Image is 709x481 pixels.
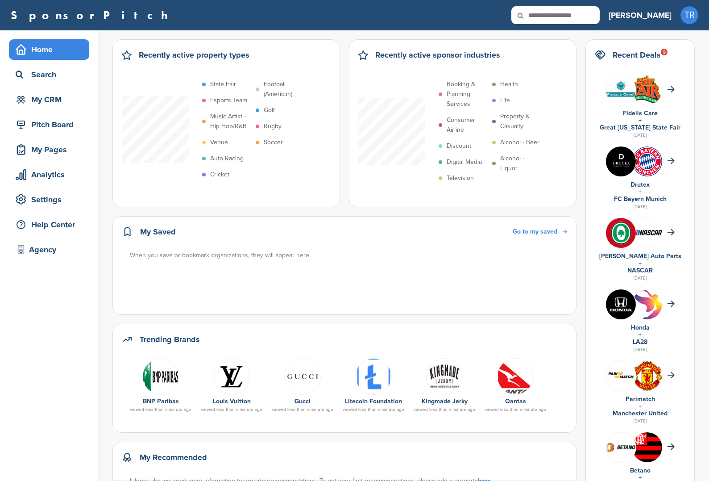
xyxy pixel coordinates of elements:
[595,203,685,211] div: [DATE]
[13,142,89,158] div: My Pages
[609,5,672,25] a: [PERSON_NAME]
[343,358,404,394] a: Screenshot 2018 12 27 at 9.24.35 am
[213,397,251,405] a: Louis Vuitton
[639,331,642,339] a: +
[272,407,333,412] div: viewed less than a minute ago
[595,346,685,354] div: [DATE]
[600,124,680,131] a: Great [US_STATE] State Fair
[485,358,546,394] a: Data
[632,146,662,176] img: Open uri20141112 64162 1l1jknv?1415809301
[447,141,471,151] p: Discount
[639,259,642,267] a: +
[630,181,650,188] a: Drutex
[264,121,282,131] p: Rugby
[13,217,89,233] div: Help Center
[500,154,541,173] p: Alcohol - Liquor
[343,407,404,412] div: viewed less than a minute ago
[375,49,500,61] h2: Recently active sponsor industries
[595,131,685,139] div: [DATE]
[447,115,488,135] p: Consumer Airline
[631,324,650,331] a: Honda
[210,96,247,105] p: Esports Team
[606,218,636,248] img: V7vhzcmg 400x400
[606,75,636,105] img: Data
[284,358,321,395] img: Jizc a1 400x400
[599,252,681,260] a: [PERSON_NAME] Auto Parts
[9,64,89,85] a: Search
[595,417,685,425] div: [DATE]
[13,192,89,208] div: Settings
[9,164,89,185] a: Analytics
[613,49,661,61] h2: Recent Deals
[613,410,668,417] a: Manchester United
[264,79,305,99] p: Football (American)
[345,397,402,405] a: Litecoin Foundation
[140,226,176,238] h2: My Saved
[142,358,179,395] img: Data
[143,397,179,405] a: BNP Paribas
[264,138,283,147] p: Soccer
[13,92,89,108] div: My CRM
[639,402,642,410] a: +
[201,358,262,394] a: Vbprc7cj 400x400
[609,9,672,21] h3: [PERSON_NAME]
[680,6,698,24] span: TR
[500,112,541,131] p: Property & Casualty
[210,170,229,180] p: Cricket
[623,109,658,117] a: Fidelis Care
[9,214,89,235] a: Help Center
[355,358,392,395] img: Screenshot 2018 12 27 at 9.24.35 am
[414,358,475,394] a: Kingmde
[9,239,89,260] a: Agency
[210,79,236,89] p: State Fair
[639,117,642,124] a: +
[140,333,200,346] h2: Trending Brands
[210,154,244,163] p: Auto Racing
[210,112,251,131] p: Music Artist - Hip Hop/R&B
[630,467,651,474] a: Betano
[130,407,191,412] div: viewed less than a minute ago
[606,146,636,176] img: Images (4)
[201,407,262,412] div: viewed less than a minute ago
[500,79,518,89] p: Health
[614,195,667,203] a: FC Bayern Munich
[606,289,636,319] img: Kln5su0v 400x400
[9,139,89,160] a: My Pages
[272,358,333,394] a: Jizc a1 400x400
[595,274,685,282] div: [DATE]
[13,42,89,58] div: Home
[626,395,655,403] a: Parimatch
[447,157,482,167] p: Digital Media
[213,358,250,395] img: Vbprc7cj 400x400
[426,358,463,395] img: Kingmde
[505,397,526,405] a: Qantas
[606,370,636,381] img: Screen shot 2018 07 10 at 12.33.29 pm
[632,75,662,105] img: Download
[9,89,89,110] a: My CRM
[11,9,174,21] a: SponsorPitch
[447,79,488,109] p: Booking & Planning Services
[661,49,668,55] div: 9
[632,361,662,391] img: Open uri20141112 64162 1lb1st5?1415809441
[606,442,636,452] img: Betano
[639,188,642,196] a: +
[130,358,191,394] a: Data
[130,251,568,260] div: When you save or bookmark organizations, they will appear here.
[513,227,567,237] a: Go to my saved
[13,242,89,258] div: Agency
[632,289,662,343] img: La 2028 olympics logo
[632,432,662,469] img: Data?1415807839
[627,267,653,274] a: NASCAR
[140,451,207,464] h2: My Recommended
[9,114,89,135] a: Pitch Board
[500,96,510,105] p: Life
[497,358,534,395] img: Data
[632,230,662,235] img: 7569886e 0a8b 4460 bc64 d028672dde70
[13,67,89,83] div: Search
[9,189,89,210] a: Settings
[500,138,539,147] p: Alcohol - Beer
[9,39,89,60] a: Home
[13,167,89,183] div: Analytics
[13,117,89,133] div: Pitch Board
[422,397,468,405] a: Kingmade Jerky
